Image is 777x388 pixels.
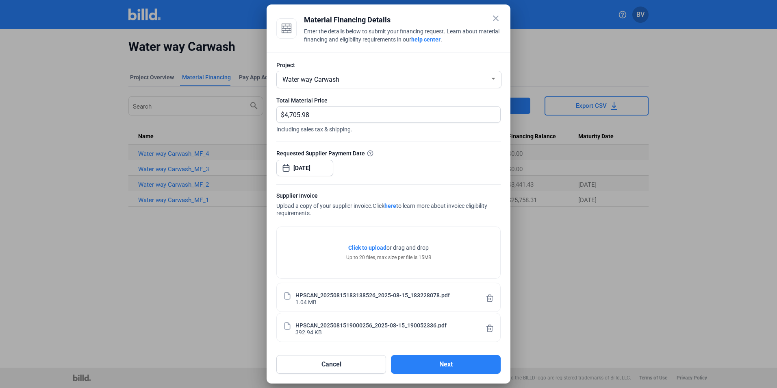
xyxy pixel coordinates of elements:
div: 1.04 MB [295,298,317,305]
span: or drag and drop [386,244,429,252]
div: Enter the details below to submit your financing request. Learn about material financing and elig... [304,27,501,45]
div: HPSCAN_2025081519000256_2025-08-15_190052336.pdf [295,321,447,328]
input: 0.00 [284,107,491,122]
div: Up to 20 files, max size per file is 15MB [346,254,431,261]
a: here [384,203,396,209]
span: Click to upload [348,244,386,251]
span: $ [277,107,284,120]
div: Upload a copy of your supplier invoice. [276,192,501,218]
div: Requested Supplier Payment Date [276,149,501,157]
div: Supplier Invoice [276,192,501,202]
div: Project [276,61,501,69]
button: Cancel [276,355,386,374]
span: . [441,36,442,43]
div: Material Financing Details [304,14,501,26]
span: Including sales tax & shipping. [276,123,501,133]
div: 392.94 KB [295,328,322,335]
span: Water way Carwash [282,76,339,83]
div: HPSCAN_20250815183138526_2025-08-15_183228078.pdf [295,291,450,298]
span: Click to learn more about invoice eligibility requirements. [276,203,487,216]
button: Open calendar [282,160,290,168]
mat-icon: close [491,13,501,23]
button: Next [391,355,501,374]
a: help center [411,36,441,43]
input: Select date [293,163,328,173]
div: Total Material Price [276,96,501,105]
